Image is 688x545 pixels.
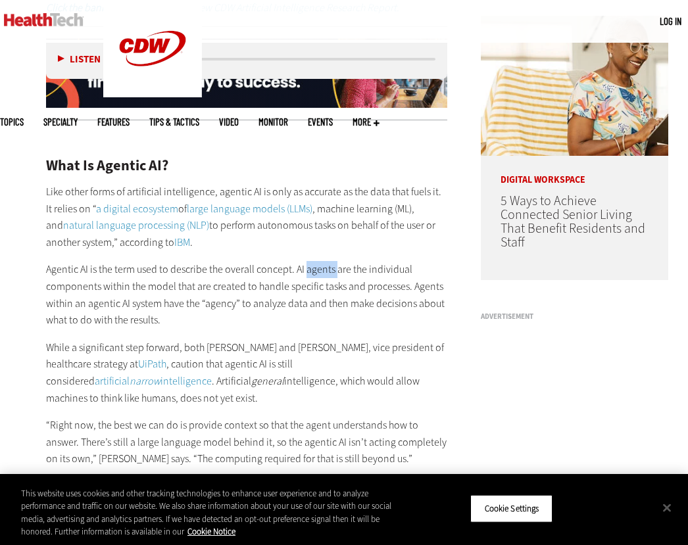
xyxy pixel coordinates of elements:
[187,526,235,537] a: More information about your privacy
[95,374,212,388] a: artificialnarrowintelligence
[481,313,668,320] h3: Advertisement
[4,13,84,26] img: Home
[187,202,312,216] a: large language models (LLMs)
[138,357,166,371] a: UiPath
[46,261,447,328] p: Agentic AI is the term used to describe the overall concept. AI agents are the individual compone...
[46,183,447,250] p: Like other forms of artificial intelligence, agentic AI is only as accurate as the data that fuel...
[652,493,681,522] button: Close
[660,15,681,27] a: Log in
[43,117,78,127] span: Specialty
[103,87,202,101] a: CDW
[96,202,178,216] a: a digital ecosystem
[21,487,413,538] div: This website uses cookies and other tracking technologies to enhance user experience and to analy...
[219,117,239,127] a: Video
[660,14,681,28] div: User menu
[130,374,160,388] em: narrow
[308,117,333,127] a: Events
[470,495,553,523] button: Cookie Settings
[46,158,447,173] h2: What Is Agentic AI?
[174,235,190,249] a: IBM
[46,339,447,406] p: While a significant step forward, both [PERSON_NAME] and [PERSON_NAME], vice president of healthc...
[149,117,199,127] a: Tips & Tactics
[258,117,288,127] a: MonITor
[481,326,678,490] iframe: advertisement
[251,374,284,388] em: general
[353,117,380,127] span: More
[46,417,447,467] p: “Right now, the best we can do is provide context so that the agent understands how to answer. Th...
[501,192,645,251] a: 5 Ways to Achieve Connected Senior Living That Benefit Residents and Staff
[481,156,668,185] p: Digital Workspace
[97,117,130,127] a: Features
[63,218,209,232] a: natural language processing (NLP)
